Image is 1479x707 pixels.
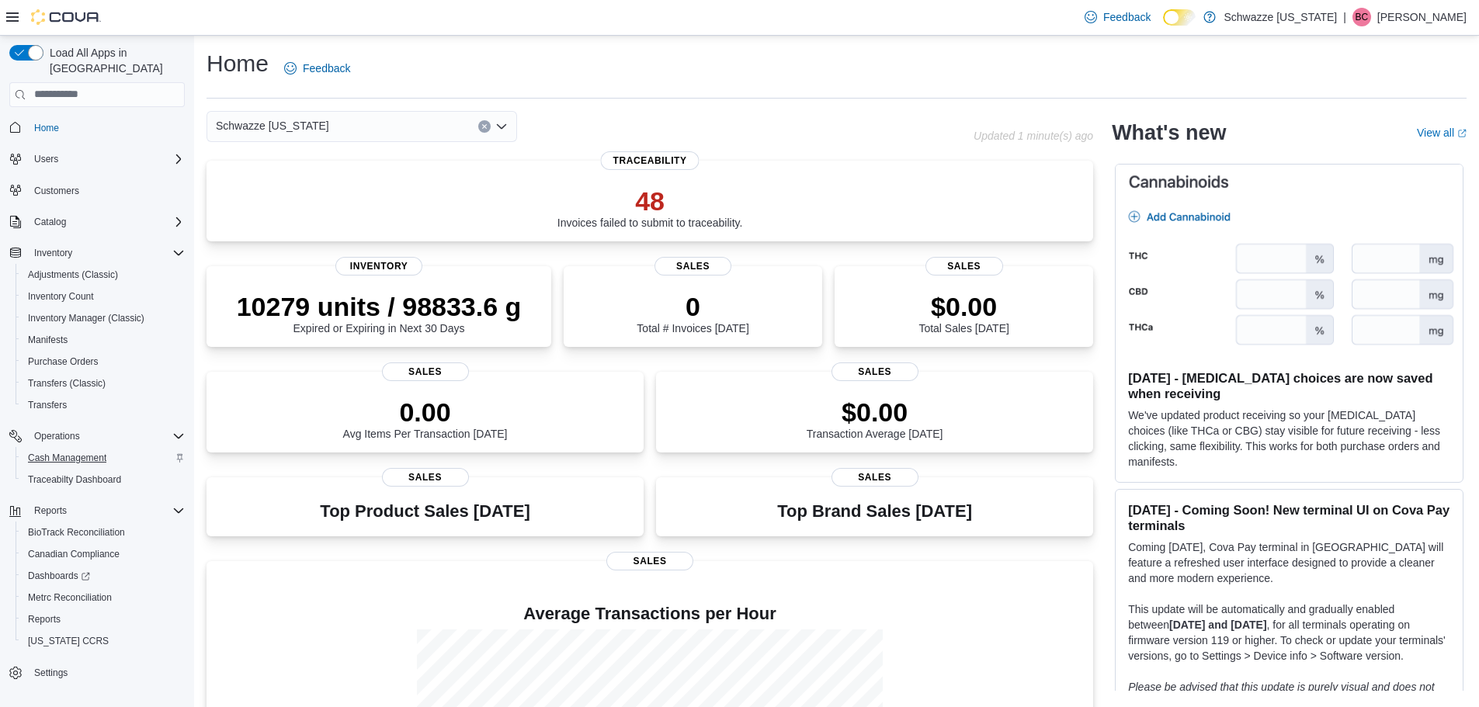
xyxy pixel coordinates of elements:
[3,661,191,684] button: Settings
[219,605,1081,623] h4: Average Transactions per Hour
[22,567,185,585] span: Dashboards
[1128,370,1450,401] h3: [DATE] - [MEDICAL_DATA] choices are now saved when receiving
[22,396,73,414] a: Transfers
[637,291,748,322] p: 0
[16,373,191,394] button: Transfers (Classic)
[1163,9,1196,26] input: Dark Mode
[28,501,73,520] button: Reports
[16,469,191,490] button: Traceabilty Dashboard
[28,244,185,262] span: Inventory
[16,630,191,652] button: [US_STATE] CCRS
[832,468,918,487] span: Sales
[16,587,191,608] button: Metrc Reconciliation
[343,397,508,428] p: 0.00
[22,396,185,414] span: Transfers
[1128,601,1450,664] p: This update will be automatically and gradually enabled between , for all terminals operating on ...
[28,635,109,647] span: [US_STATE] CCRS
[216,116,329,135] span: Schwazze [US_STATE]
[28,501,185,520] span: Reports
[28,427,185,445] span: Operations
[28,613,61,626] span: Reports
[807,397,943,440] div: Transaction Average [DATE]
[918,291,1009,322] p: $0.00
[22,449,185,467] span: Cash Management
[237,291,522,334] div: Expired or Expiring in Next 30 Days
[1377,8,1467,26] p: [PERSON_NAME]
[16,565,191,587] a: Dashboards
[1417,126,1467,139] a: View allExternal link
[1112,120,1226,145] h2: What's new
[34,185,79,197] span: Customers
[34,247,72,259] span: Inventory
[22,523,185,542] span: BioTrack Reconciliation
[34,153,58,165] span: Users
[28,290,94,303] span: Inventory Count
[1343,8,1346,26] p: |
[495,120,508,133] button: Open list of options
[557,185,743,229] div: Invoices failed to submit to traceability.
[28,591,112,604] span: Metrc Reconciliation
[22,331,74,349] a: Manifests
[22,610,185,629] span: Reports
[22,523,131,542] a: BioTrack Reconciliation
[637,291,748,334] div: Total # Invoices [DATE]
[34,504,67,517] span: Reports
[16,307,191,329] button: Inventory Manager (Classic)
[3,425,191,447] button: Operations
[22,352,105,371] a: Purchase Orders
[382,362,469,381] span: Sales
[28,548,120,560] span: Canadian Compliance
[320,502,529,521] h3: Top Product Sales [DATE]
[22,287,185,306] span: Inventory Count
[22,567,96,585] a: Dashboards
[28,377,106,390] span: Transfers (Classic)
[22,309,151,328] a: Inventory Manager (Classic)
[1128,407,1450,470] p: We've updated product receiving so your [MEDICAL_DATA] choices (like THCa or CBG) stay visible fo...
[22,470,127,489] a: Traceabilty Dashboard
[606,552,693,570] span: Sales
[16,522,191,543] button: BioTrack Reconciliation
[1169,619,1266,631] strong: [DATE] and [DATE]
[28,452,106,464] span: Cash Management
[601,151,700,170] span: Traceability
[1078,2,1157,33] a: Feedback
[22,588,118,607] a: Metrc Reconciliation
[28,181,185,200] span: Customers
[28,526,125,539] span: BioTrack Reconciliation
[34,667,68,679] span: Settings
[28,213,72,231] button: Catalog
[16,286,191,307] button: Inventory Count
[3,148,191,170] button: Users
[303,61,350,76] span: Feedback
[22,449,113,467] a: Cash Management
[22,610,67,629] a: Reports
[237,291,522,322] p: 10279 units / 98833.6 g
[22,588,185,607] span: Metrc Reconciliation
[28,119,65,137] a: Home
[1224,8,1337,26] p: Schwazze [US_STATE]
[3,242,191,264] button: Inventory
[34,430,80,442] span: Operations
[28,355,99,368] span: Purchase Orders
[478,120,491,133] button: Clear input
[22,545,126,563] a: Canadian Compliance
[22,374,112,393] a: Transfers (Classic)
[28,150,185,168] span: Users
[22,374,185,393] span: Transfers (Classic)
[22,632,185,650] span: Washington CCRS
[335,257,422,276] span: Inventory
[918,291,1009,334] div: Total Sales [DATE]
[22,545,185,563] span: Canadian Compliance
[28,213,185,231] span: Catalog
[1103,9,1151,25] span: Feedback
[974,130,1093,142] p: Updated 1 minute(s) ago
[28,427,86,445] button: Operations
[278,53,356,84] a: Feedback
[43,45,185,76] span: Load All Apps in [GEOGRAPHIC_DATA]
[28,118,185,137] span: Home
[22,265,124,284] a: Adjustments (Classic)
[3,179,191,202] button: Customers
[31,9,101,25] img: Cova
[807,397,943,428] p: $0.00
